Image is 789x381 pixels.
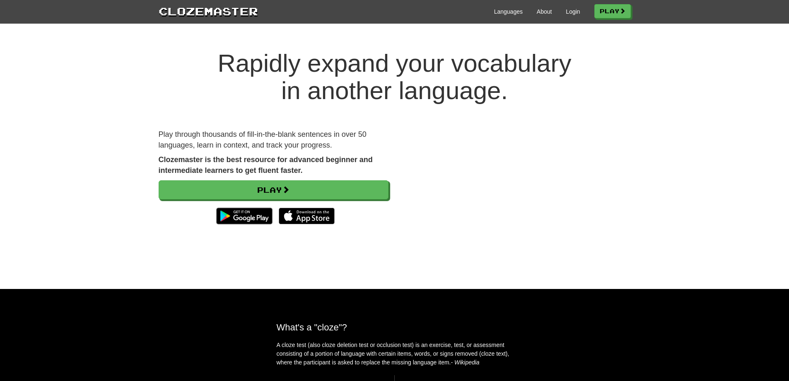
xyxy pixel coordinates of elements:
img: Download_on_the_App_Store_Badge_US-UK_135x40-25178aeef6eb6b83b96f5f2d004eda3bffbb37122de64afbaef7... [279,208,335,224]
a: Play [594,4,631,18]
h2: What's a "cloze"? [277,322,513,332]
p: A cloze test (also cloze deletion test or occlusion test) is an exercise, test, or assessment con... [277,341,513,367]
a: Clozemaster [159,3,258,19]
p: Play through thousands of fill-in-the-blank sentences in over 50 languages, learn in context, and... [159,129,388,150]
a: Languages [494,7,523,16]
strong: Clozemaster is the best resource for advanced beginner and intermediate learners to get fluent fa... [159,155,373,175]
a: Login [566,7,580,16]
em: - Wikipedia [451,359,480,366]
a: Play [159,180,388,199]
a: About [537,7,552,16]
img: Get it on Google Play [212,204,276,228]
